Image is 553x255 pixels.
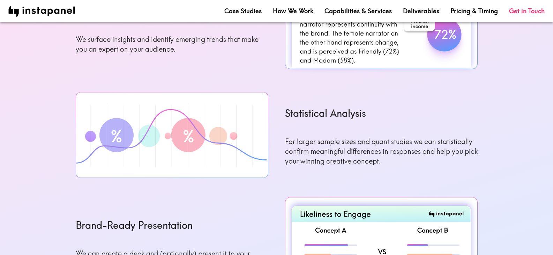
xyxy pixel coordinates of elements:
img: Recruit & Record [76,92,268,178]
a: Deliverables [403,7,439,15]
a: Case Studies [224,7,262,15]
img: instapanel [8,6,75,17]
h6: Statistical Analysis [285,106,478,120]
a: Get in Touch [509,7,545,15]
a: How We Work [273,7,313,15]
a: Capabilities & Services [324,7,392,15]
p: For larger sample sizes and quant studies we can statistically confirm meaningful differences in ... [285,137,478,166]
p: We surface insights and identify emerging trends that make you an expert on your audience. [76,35,268,54]
a: Pricing & Timing [450,7,498,15]
h6: Brand-Ready Presentation [76,218,268,232]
